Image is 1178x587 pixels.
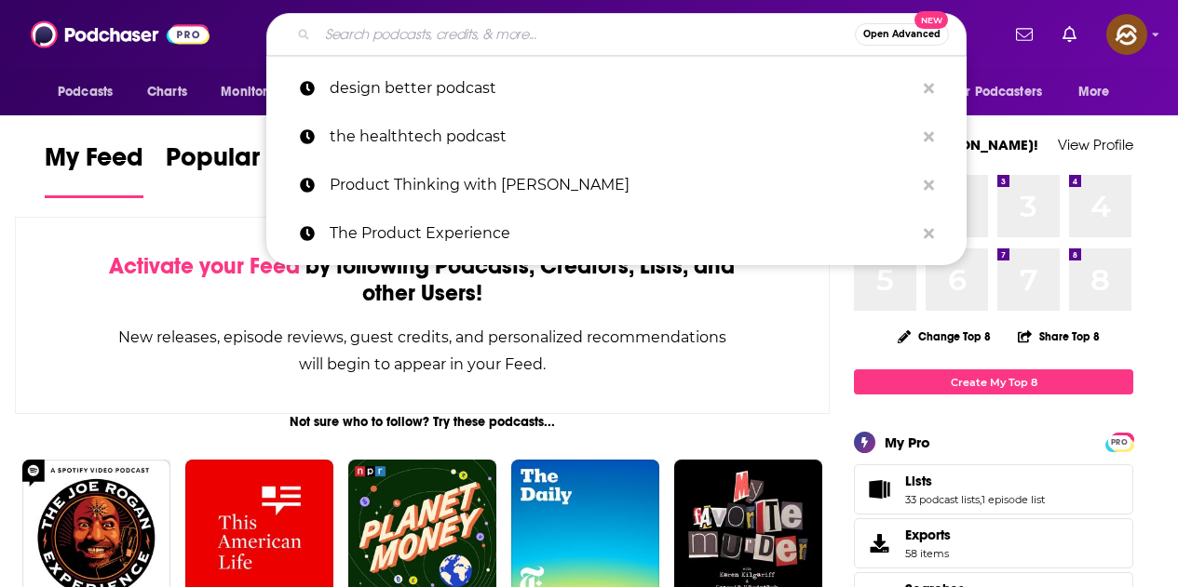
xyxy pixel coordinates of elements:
span: More [1078,79,1110,105]
a: View Profile [1058,136,1133,153]
a: Lists [860,476,898,502]
button: Change Top 8 [887,325,1002,348]
span: Monitoring [221,79,287,105]
span: New [914,11,948,29]
span: Lists [854,464,1133,514]
a: Create My Top 8 [854,369,1133,394]
span: Exports [860,530,898,556]
button: open menu [208,74,311,110]
span: For Podcasters [953,79,1042,105]
a: 1 episode list [982,493,1045,506]
div: Not sure who to follow? Try these podcasts... [15,414,830,430]
span: Popular Feed [166,141,324,184]
span: Lists [905,473,932,489]
span: Exports [905,527,951,543]
div: Search podcasts, credits, & more... [266,13,967,56]
span: My Feed [45,141,143,184]
span: PRO [1108,435,1131,449]
span: Charts [147,79,187,105]
a: My Feed [45,141,143,198]
a: Popular Feed [166,141,324,198]
img: Podchaser - Follow, Share and Rate Podcasts [31,17,210,52]
button: Open AdvancedNew [855,23,949,46]
span: 58 items [905,547,951,560]
button: Show profile menu [1106,14,1147,55]
a: The Product Experience [266,209,967,258]
a: design better podcast [266,64,967,113]
a: Show notifications dropdown [1009,19,1040,50]
a: PRO [1108,434,1131,448]
button: open menu [1065,74,1133,110]
a: Lists [905,473,1045,489]
span: Podcasts [58,79,113,105]
p: design better podcast [330,64,914,113]
div: My Pro [885,434,930,451]
p: Product Thinking with Melissa Perri [330,161,914,209]
img: User Profile [1106,14,1147,55]
span: , [980,493,982,506]
div: New releases, episode reviews, guest credits, and personalized recommendations will begin to appe... [109,324,736,378]
button: Share Top 8 [1017,318,1101,354]
button: open menu [941,74,1069,110]
span: Activate your Feed [109,252,300,280]
a: the healthtech podcast [266,113,967,161]
a: Product Thinking with [PERSON_NAME] [266,161,967,209]
input: Search podcasts, credits, & more... [318,20,855,49]
a: 33 podcast lists [905,493,980,506]
a: Charts [135,74,198,110]
div: by following Podcasts, Creators, Lists, and other Users! [109,253,736,307]
span: Open Advanced [863,30,941,39]
a: Show notifications dropdown [1055,19,1084,50]
p: the healthtech podcast [330,113,914,161]
a: Exports [854,518,1133,568]
button: open menu [45,74,137,110]
p: The Product Experience [330,209,914,258]
span: Logged in as hey85204 [1106,14,1147,55]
